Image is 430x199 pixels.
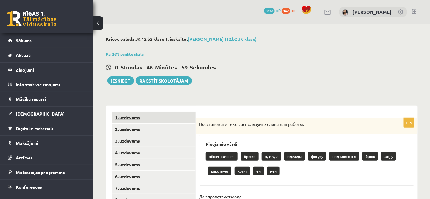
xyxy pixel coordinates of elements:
[342,9,348,16] img: Arta Kalniņa
[112,159,196,170] a: 5. uzdevums
[8,48,86,62] a: Aktuāli
[381,152,396,161] p: моду
[16,77,86,92] legend: Informatīvie ziņojumi
[404,118,414,128] p: 10p
[264,8,275,14] span: 3436
[8,92,86,106] a: Mācību resursi
[282,8,298,13] a: 367 xp
[199,121,383,127] p: Восстановите текст, используйте слова для работы.
[106,36,418,42] h2: Krievu valoda JK 12.b2 klase 1. ieskaite ,
[16,155,33,160] span: Atzīmes
[235,167,250,175] p: хотит
[308,152,326,161] p: фигуру
[106,52,144,57] a: Parādīt punktu skalu
[8,77,86,92] a: Informatīvie ziņojumi
[206,152,238,161] p: общественная
[16,136,86,150] legend: Maksājumi
[353,9,391,15] a: [PERSON_NAME]
[16,184,42,190] span: Konferences
[181,64,188,71] span: 59
[8,180,86,194] a: Konferences
[107,76,134,85] button: Iesniegt
[147,64,153,71] span: 46
[16,111,65,116] span: [DEMOGRAPHIC_DATA]
[112,112,196,123] a: 1. uzdevums
[16,169,65,175] span: Motivācijas programma
[112,135,196,147] a: 3. uzdevums
[112,171,196,182] a: 6. uzdevums
[8,121,86,135] a: Digitālie materiāli
[8,150,86,165] a: Atzīmes
[206,141,408,147] h3: Pieejamie vārdi
[362,152,378,161] p: брюк
[208,167,231,175] p: царствует
[253,167,264,175] p: ей
[188,36,257,42] a: [PERSON_NAME] (12.b2 JK klase)
[190,64,216,71] span: Sekundes
[115,64,118,71] span: 0
[112,182,196,194] a: 7. uzdevums
[276,8,281,13] span: mP
[284,152,305,161] p: одежды
[329,152,359,161] p: подчиняются
[120,64,142,71] span: Stundas
[8,107,86,121] a: [DEMOGRAPHIC_DATA]
[7,11,57,26] a: Rīgas 1. Tālmācības vidusskola
[16,96,46,102] span: Mācību resursi
[8,165,86,179] a: Motivācijas programma
[16,63,86,77] legend: Ziņojumi
[282,8,290,14] span: 367
[8,33,86,48] a: Sākums
[291,8,295,13] span: xp
[136,76,192,85] a: Rakstīt skolotājam
[262,152,281,161] p: одежда
[112,124,196,135] a: 2. uzdevums
[112,147,196,159] a: 4. uzdevums
[8,63,86,77] a: Ziņojumi
[264,8,281,13] a: 3436 mP
[8,136,86,150] a: Maksājumi
[16,52,31,58] span: Aktuāli
[241,152,259,161] p: брюки
[267,167,280,175] p: ней
[16,126,53,131] span: Digitālie materiāli
[155,64,177,71] span: Minūtes
[16,38,32,43] span: Sākums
